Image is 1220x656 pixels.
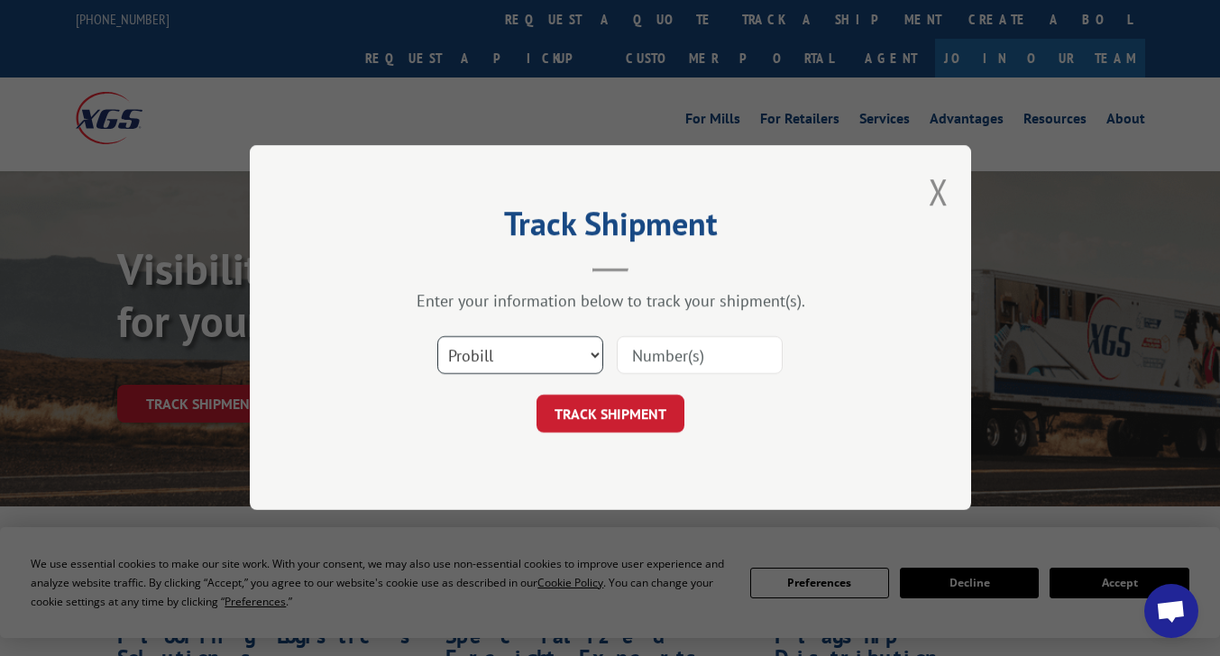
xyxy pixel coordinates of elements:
[340,211,881,245] h2: Track Shipment
[1144,584,1198,638] div: Open chat
[617,337,783,375] input: Number(s)
[340,291,881,312] div: Enter your information below to track your shipment(s).
[537,396,684,433] button: TRACK SHIPMENT
[929,168,949,215] button: Close modal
